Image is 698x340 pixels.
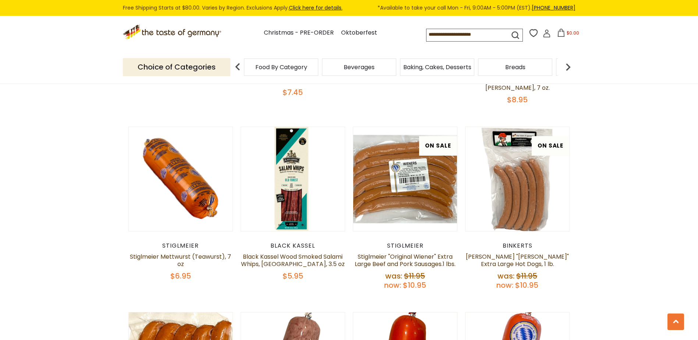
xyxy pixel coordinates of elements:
a: Food By Category [255,64,307,70]
span: $10.95 [403,280,426,290]
span: *Available to take your call Mon - Fri, 9:00AM - 5:00PM (EST). [378,4,575,12]
div: Stiglmeier [353,242,458,249]
div: Stiglmeier [128,242,233,249]
img: Binkert [465,127,570,231]
a: Beverages [344,64,375,70]
span: $5.95 [283,271,303,281]
a: Stiglmeier "Original Wiener" Extra Large Beef and Pork Sausages.1 lbs. [355,252,456,268]
span: $7.45 [283,87,303,98]
span: $8.95 [507,95,528,105]
a: [PERSON_NAME] "[PERSON_NAME]" Extra Large Hot Dogs, 1 lb. [466,252,569,268]
img: previous arrow [230,60,245,74]
span: $6.95 [170,271,191,281]
span: $10.95 [515,280,538,290]
label: Now: [496,280,513,290]
img: Stiglmeier Mettwurst (Teawurst), 7 oz [129,127,233,231]
a: Breads [505,64,525,70]
label: Was: [497,271,514,281]
a: Oktoberfest [341,28,377,38]
div: Black Kassel [241,242,346,249]
a: [PHONE_NUMBER] [532,4,575,11]
img: Black Kassel Wood Smoked Salami Whips, Old Forest, 3.5 oz [241,127,345,231]
img: next arrow [561,60,575,74]
a: Christmas - PRE-ORDER [264,28,334,38]
a: Stiglmeier Mettwurst (Teawurst), 7 oz [130,252,231,268]
div: Free Shipping Starts at $80.00. Varies by Region. Exclusions Apply. [123,4,575,12]
span: $11.95 [516,271,537,281]
a: Baking, Cakes, Desserts [403,64,471,70]
span: $11.95 [404,271,425,281]
img: Stiglmeier "Original Wiener" Extra Large Beef and Pork Sausages.1 lbs. [353,127,457,231]
a: Click here for details. [289,4,343,11]
a: Black Kassel Wood Smoked Salami Whips, [GEOGRAPHIC_DATA], 3.5 oz [241,252,345,268]
p: Choice of Categories [123,58,230,76]
label: Now: [384,280,401,290]
span: $0.00 [567,30,579,36]
button: $0.00 [552,29,584,40]
label: Was: [385,271,402,281]
div: Binkerts [465,242,570,249]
